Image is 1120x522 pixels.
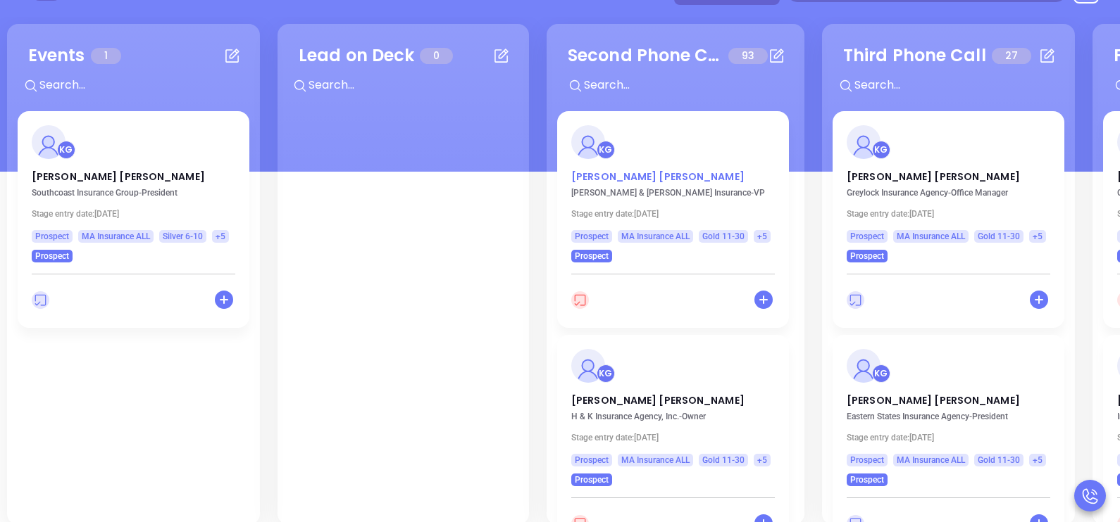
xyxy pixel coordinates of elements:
[57,141,75,159] div: Karina Genovez
[833,335,1064,486] a: profileKarina Genovez[PERSON_NAME] [PERSON_NAME] Eastern States Insurance Agency-PresidentStage e...
[571,433,783,443] p: Tue 5/21/2024
[38,76,249,94] input: Search...
[28,43,85,68] div: Events
[833,34,1064,111] div: Third Phone Call27
[82,229,150,244] span: MA Insurance ALL
[571,125,605,159] img: profile
[850,472,884,488] span: Prospect
[978,452,1020,468] span: Gold 11-30
[18,34,249,111] div: Events1
[557,111,789,262] a: profileKarina Genovez[PERSON_NAME] [PERSON_NAME] [PERSON_NAME] & [PERSON_NAME] Insurance-VPStage ...
[91,48,121,64] span: 1
[872,364,890,383] div: Karina Genovez
[728,48,768,64] span: 93
[571,170,775,177] p: [PERSON_NAME] [PERSON_NAME]
[299,43,414,68] div: Lead on Deck
[307,76,518,94] input: Search...
[557,335,789,486] a: profileKarina Genovez[PERSON_NAME] [PERSON_NAME] H & K Insurance Agency, Inc.-OwnerStage entry da...
[992,48,1031,64] span: 27
[847,412,1058,421] p: Eastern States Insurance Agency - President
[571,349,605,383] img: profile
[571,209,783,219] p: Tue 5/21/2024
[571,412,783,421] p: H & K Insurance Agency, Inc. - Owner
[978,229,1020,244] span: Gold 11-30
[420,48,453,64] span: 0
[557,34,794,111] div: Second Phone Call93
[702,452,745,468] span: Gold 11-30
[575,452,609,468] span: Prospect
[575,229,609,244] span: Prospect
[32,170,235,177] p: [PERSON_NAME] [PERSON_NAME]
[18,111,249,262] a: profileKarina Genovez[PERSON_NAME] [PERSON_NAME] Southcoast Insurance Group-PresidentStage entry ...
[557,111,794,335] div: profileKarina Genovez[PERSON_NAME] [PERSON_NAME] [PERSON_NAME] & [PERSON_NAME] Insurance-VPStage ...
[850,229,884,244] span: Prospect
[621,452,690,468] span: MA Insurance ALL
[575,248,609,264] span: Prospect
[847,170,1050,177] p: [PERSON_NAME] [PERSON_NAME]
[597,364,615,383] div: Karina Genovez
[35,229,69,244] span: Prospect
[216,229,225,244] span: +5
[757,229,767,244] span: +5
[583,76,794,94] input: Search...
[850,248,884,264] span: Prospect
[847,125,881,159] img: profile
[833,111,1064,262] a: profileKarina Genovez[PERSON_NAME] [PERSON_NAME] Greylock Insurance Agency-Office ManagerStage en...
[571,393,775,400] p: [PERSON_NAME] [PERSON_NAME]
[597,141,615,159] div: Karina Genovez
[163,229,203,244] span: Silver 6-10
[621,229,690,244] span: MA Insurance ALL
[1033,452,1043,468] span: +5
[843,43,986,68] div: Third Phone Call
[32,209,243,219] p: Tue 5/21/2024
[850,452,884,468] span: Prospect
[32,188,243,198] p: Southcoast Insurance Group - President
[897,229,965,244] span: MA Insurance ALL
[847,393,1050,400] p: [PERSON_NAME] [PERSON_NAME]
[571,188,783,198] p: McSweeney & Ricci Insurance - VP
[757,452,767,468] span: +5
[1033,229,1043,244] span: +5
[847,349,881,383] img: profile
[702,229,745,244] span: Gold 11-30
[847,188,1058,198] p: Greylock Insurance Agency - Office Manager
[872,141,890,159] div: Karina Genovez
[288,34,518,111] div: Lead on Deck0
[853,76,1064,94] input: Search...
[18,111,249,335] div: profileKarina Genovez[PERSON_NAME] [PERSON_NAME] Southcoast Insurance Group-PresidentStage entry ...
[35,248,69,264] span: Prospect
[847,433,1058,443] p: Tue 5/21/2024
[833,111,1064,335] div: profileKarina Genovez[PERSON_NAME] [PERSON_NAME] Greylock Insurance Agency-Office ManagerStage en...
[847,209,1058,219] p: Tue 5/21/2024
[32,125,66,159] img: profile
[897,452,965,468] span: MA Insurance ALL
[575,472,609,488] span: Prospect
[568,43,723,68] div: Second Phone Call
